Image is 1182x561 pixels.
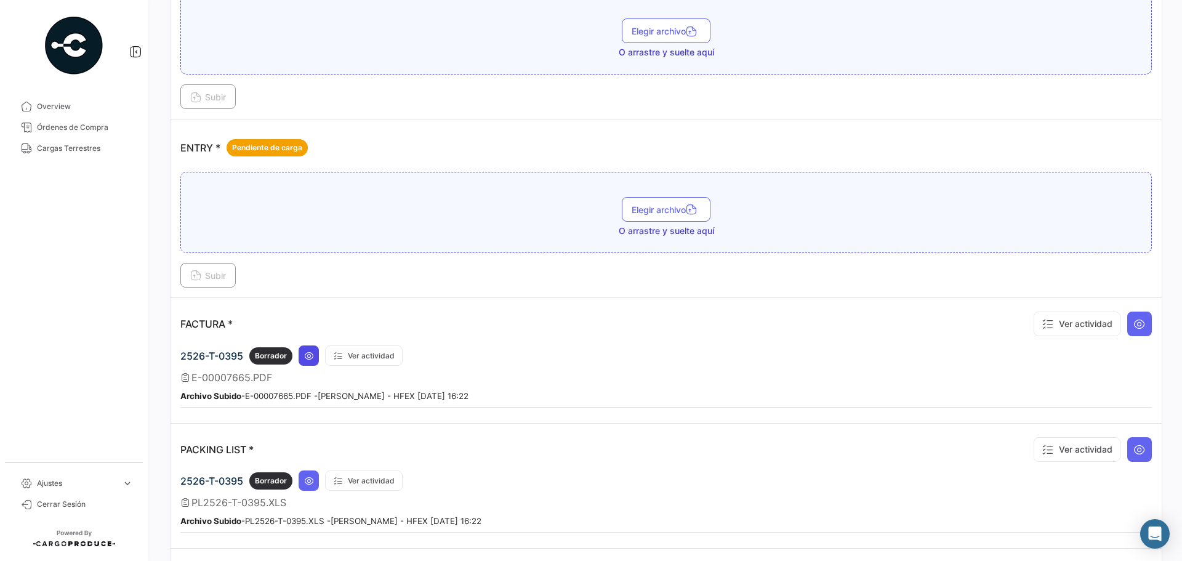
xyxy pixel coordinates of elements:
[37,143,133,154] span: Cargas Terrestres
[122,478,133,489] span: expand_more
[10,138,138,159] a: Cargas Terrestres
[37,478,117,489] span: Ajustes
[325,470,403,491] button: Ver actividad
[43,15,105,76] img: powered-by.png
[1034,437,1120,462] button: Ver actividad
[622,197,710,222] button: Elegir archivo
[1034,312,1120,336] button: Ver actividad
[37,101,133,112] span: Overview
[619,46,714,59] span: O arrastre y suelte aquí
[180,516,481,526] small: - PL2526-T-0395.XLS - [PERSON_NAME] - HFEX [DATE] 16:22
[37,122,133,133] span: Órdenes de Compra
[255,350,287,361] span: Borrador
[180,84,236,109] button: Subir
[632,204,701,215] span: Elegir archivo
[632,26,701,36] span: Elegir archivo
[180,475,243,487] span: 2526-T-0395
[190,92,226,102] span: Subir
[619,225,714,237] span: O arrastre y suelte aquí
[180,263,236,288] button: Subir
[190,270,226,281] span: Subir
[10,96,138,117] a: Overview
[37,499,133,510] span: Cerrar Sesión
[180,139,308,156] p: ENTRY *
[180,391,468,401] small: - E-00007665.PDF - [PERSON_NAME] - HFEX [DATE] 16:22
[1140,519,1170,549] div: Abrir Intercom Messenger
[180,443,254,456] p: PACKING LIST *
[180,516,241,526] b: Archivo Subido
[622,18,710,43] button: Elegir archivo
[325,345,403,366] button: Ver actividad
[191,496,286,509] span: PL2526-T-0395.XLS
[180,391,241,401] b: Archivo Subido
[232,142,302,153] span: Pendiente de carga
[10,117,138,138] a: Órdenes de Compra
[180,318,233,330] p: FACTURA *
[191,371,272,384] span: E-00007665.PDF
[255,475,287,486] span: Borrador
[180,350,243,362] span: 2526-T-0395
